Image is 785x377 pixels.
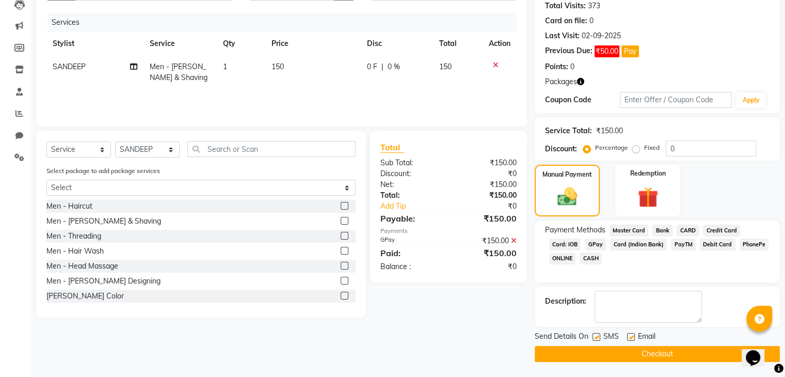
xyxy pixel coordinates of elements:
[448,168,524,179] div: ₹0
[589,15,594,26] div: 0
[187,141,356,157] input: Search or Scan
[46,231,101,242] div: Men - Threading
[373,261,448,272] div: Balance :
[53,62,86,71] span: SANDEEP
[535,331,588,344] span: Send Details On
[545,61,568,72] div: Points:
[740,239,769,250] span: PhonePe
[433,32,482,55] th: Total
[46,261,118,272] div: Men - Head Massage
[265,32,361,55] th: Price
[143,32,217,55] th: Service
[595,143,628,152] label: Percentage
[373,168,448,179] div: Discount:
[360,32,433,55] th: Disc
[483,32,517,55] th: Action
[631,184,665,210] img: _gift.svg
[461,201,524,212] div: ₹0
[545,76,577,87] span: Packages
[545,125,592,136] div: Service Total:
[582,30,621,41] div: 02-09-2025
[373,212,448,225] div: Payable:
[545,15,587,26] div: Card on file:
[46,216,161,227] div: Men - [PERSON_NAME] & Shaving
[150,62,207,82] span: Men - [PERSON_NAME] & Shaving
[545,30,580,41] div: Last Visit:
[217,32,265,55] th: Qty
[542,170,592,179] label: Manual Payment
[439,62,452,71] span: 150
[373,247,448,259] div: Paid:
[545,95,620,105] div: Coupon Code
[700,239,735,250] span: Debit Card
[677,225,699,237] span: CARD
[271,62,284,71] span: 150
[644,143,660,152] label: Fixed
[448,190,524,201] div: ₹150.00
[223,62,227,71] span: 1
[652,225,672,237] span: Bank
[570,61,574,72] div: 0
[620,92,732,108] input: Enter Offer / Coupon Code
[47,13,524,32] div: Services
[448,235,524,246] div: ₹150.00
[621,45,639,57] button: Pay
[373,190,448,201] div: Total:
[638,331,655,344] span: Email
[381,61,383,72] span: |
[373,235,448,246] div: GPay
[742,336,775,367] iframe: chat widget
[610,239,667,250] span: Card (Indian Bank)
[448,212,524,225] div: ₹150.00
[46,291,124,302] div: [PERSON_NAME] Color
[46,166,160,176] label: Select package to add package services
[387,61,399,72] span: 0 %
[373,158,448,168] div: Sub Total:
[580,253,602,264] span: CASH
[596,125,623,136] div: ₹150.00
[736,92,765,108] button: Apply
[448,247,524,259] div: ₹150.00
[603,331,619,344] span: SMS
[46,246,104,257] div: Men - Hair Wash
[46,201,92,212] div: Men - Haircut
[448,261,524,272] div: ₹0
[671,239,696,250] span: PayTM
[610,225,649,237] span: Master Card
[535,346,780,362] button: Checkout
[545,45,592,57] div: Previous Due:
[551,185,583,208] img: _cash.svg
[545,1,586,11] div: Total Visits:
[366,61,377,72] span: 0 F
[595,45,619,57] span: ₹50.00
[373,179,448,190] div: Net:
[545,225,605,235] span: Payment Methods
[46,32,143,55] th: Stylist
[46,276,161,287] div: Men - [PERSON_NAME] Designing
[448,158,524,168] div: ₹150.00
[545,296,586,307] div: Description:
[703,225,740,237] span: Credit Card
[549,253,576,264] span: ONLINE
[585,239,606,250] span: GPay
[545,144,577,154] div: Discount:
[549,239,581,250] span: Card: IOB
[630,169,666,178] label: Redemption
[373,201,461,212] a: Add Tip
[448,179,524,190] div: ₹150.00
[380,142,404,153] span: Total
[588,1,600,11] div: 373
[380,227,517,235] div: Payments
